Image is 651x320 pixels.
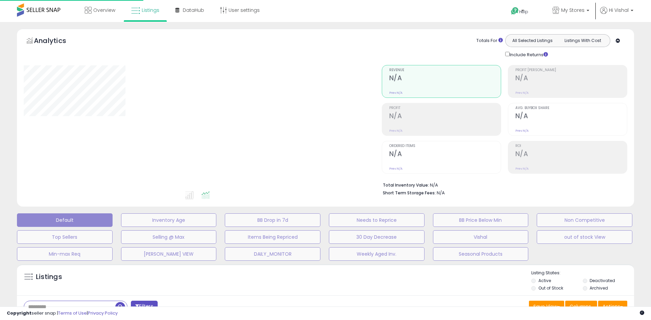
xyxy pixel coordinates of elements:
[389,68,501,72] span: Revenue
[121,213,217,227] button: Inventory Age
[515,112,627,121] h2: N/A
[93,7,115,14] span: Overview
[225,213,320,227] button: BB Drop in 7d
[609,7,629,14] span: Hi Vishal
[537,213,632,227] button: Non Competitive
[515,167,529,171] small: Prev: N/A
[515,150,627,159] h2: N/A
[561,7,585,14] span: My Stores
[511,7,519,15] i: Get Help
[433,213,529,227] button: BB Price Below Min
[225,247,320,261] button: DAILY_MONITOR
[183,7,204,14] span: DataHub
[225,230,320,244] button: Items Being Repriced
[557,36,608,45] button: Listings With Cost
[389,112,501,121] h2: N/A
[389,106,501,110] span: Profit
[34,36,79,47] h5: Analytics
[7,310,118,317] div: seller snap | |
[519,9,528,15] span: Help
[329,230,425,244] button: 30 Day Decrease
[600,7,633,22] a: Hi Vishal
[383,180,622,189] li: N/A
[537,230,632,244] button: out of stock View
[515,144,627,148] span: ROI
[433,247,529,261] button: Seasonal Products
[500,50,556,58] div: Include Returns
[515,68,627,72] span: Profit [PERSON_NAME]
[389,150,501,159] h2: N/A
[329,213,425,227] button: Needs to Reprice
[17,213,113,227] button: Default
[507,36,558,45] button: All Selected Listings
[476,38,503,44] div: Totals For
[121,247,217,261] button: [PERSON_NAME] VIEW
[17,230,113,244] button: Top Sellers
[389,167,402,171] small: Prev: N/A
[433,230,529,244] button: Vishal
[142,7,159,14] span: Listings
[389,144,501,148] span: Ordered Items
[515,129,529,133] small: Prev: N/A
[515,74,627,83] h2: N/A
[389,91,402,95] small: Prev: N/A
[389,74,501,83] h2: N/A
[389,129,402,133] small: Prev: N/A
[383,190,436,196] b: Short Term Storage Fees:
[437,190,445,196] span: N/A
[7,310,32,316] strong: Copyright
[515,106,627,110] span: Avg. Buybox Share
[17,247,113,261] button: Min-max Req
[515,91,529,95] small: Prev: N/A
[121,230,217,244] button: Selling @ Max
[329,247,425,261] button: Weekly Aged Inv.
[506,2,541,22] a: Help
[383,182,429,188] b: Total Inventory Value:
